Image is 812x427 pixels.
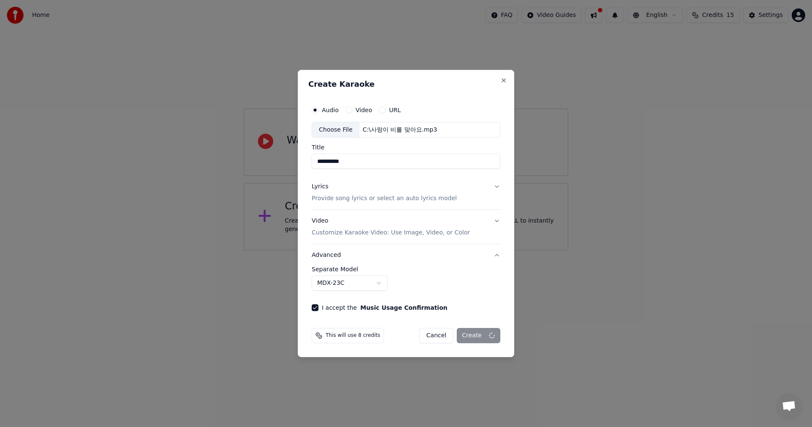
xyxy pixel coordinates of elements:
div: C:\사랑이 비를 맞아요.mp3 [359,126,441,134]
label: URL [389,107,401,113]
h2: Create Karaoke [308,80,504,88]
button: VideoCustomize Karaoke Video: Use Image, Video, or Color [312,210,500,244]
p: Provide song lyrics or select an auto lyrics model [312,195,457,203]
span: This will use 8 credits [326,332,380,339]
div: Advanced [312,266,500,298]
button: Advanced [312,244,500,266]
label: Title [312,145,500,151]
div: Lyrics [312,183,328,191]
label: I accept the [322,305,447,311]
div: Video [312,217,470,237]
div: Choose File [312,122,359,138]
button: I accept the [360,305,447,311]
p: Customize Karaoke Video: Use Image, Video, or Color [312,229,470,237]
label: Video [356,107,372,113]
button: LyricsProvide song lyrics or select an auto lyrics model [312,176,500,210]
label: Separate Model [312,266,500,272]
label: Audio [322,107,339,113]
button: Cancel [419,328,453,343]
